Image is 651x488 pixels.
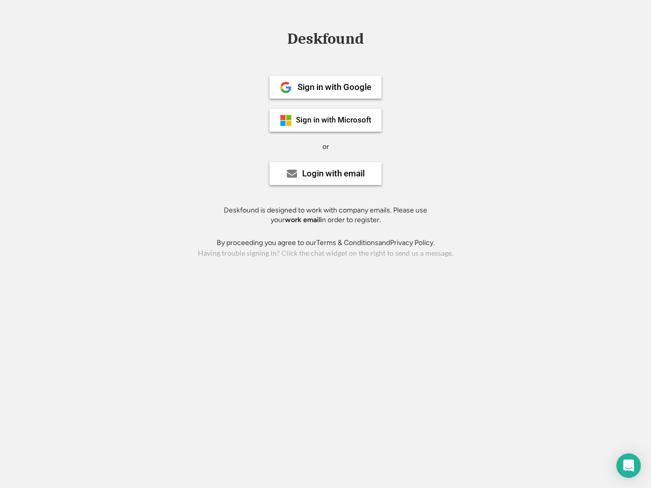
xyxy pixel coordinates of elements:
div: or [322,142,329,152]
a: Terms & Conditions [316,238,378,247]
div: Open Intercom Messenger [616,453,641,478]
div: Sign in with Microsoft [296,116,371,124]
div: Sign in with Google [298,83,371,91]
div: By proceeding you agree to our and [217,238,435,248]
a: Privacy Policy. [390,238,435,247]
div: Deskfound [282,31,369,47]
strong: work email [285,216,320,224]
div: Login with email [302,169,365,178]
img: ms-symbollockup_mssymbol_19.png [280,114,292,127]
div: Deskfound is designed to work with company emails. Please use your in order to register. [211,205,440,225]
img: 1024px-Google__G__Logo.svg.png [280,81,292,94]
